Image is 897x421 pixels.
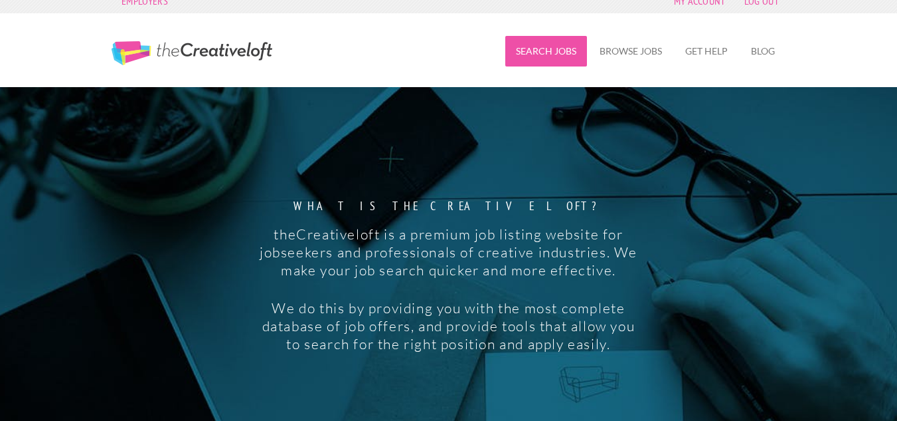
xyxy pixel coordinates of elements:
[589,36,673,67] a: Browse Jobs
[112,41,272,65] a: The Creative Loft
[257,225,640,279] p: theCreativeloft is a premium job listing website for jobseekers and professionals of creative ind...
[675,36,738,67] a: Get Help
[740,36,785,67] a: Blog
[505,36,587,67] a: Search Jobs
[257,200,640,212] strong: What is the creative loft?
[257,299,640,353] p: We do this by providing you with the most complete database of job offers, and provide tools that...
